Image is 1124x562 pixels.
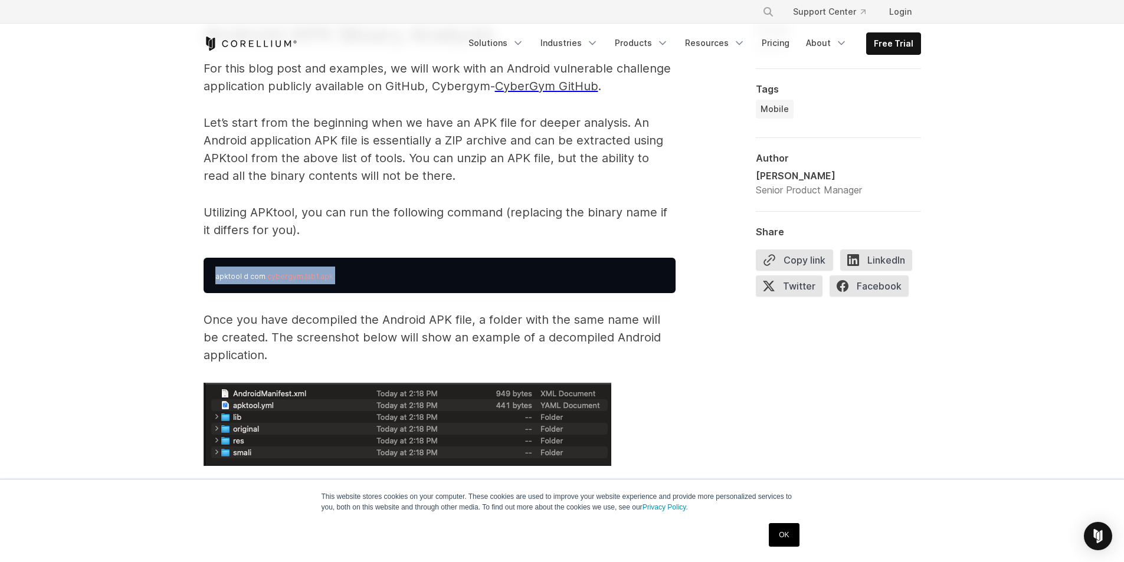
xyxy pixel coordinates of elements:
[756,83,921,95] div: Tags
[495,79,598,93] a: CyberGym GitHub
[204,60,676,95] p: For this blog post and examples, we will work with an Android vulnerable challenge application pu...
[761,103,789,115] span: Mobile
[756,275,830,301] a: Twitter
[867,33,920,54] a: Free Trial
[880,1,921,22] a: Login
[769,523,799,547] a: OK
[266,272,333,281] span: .cybergym.lab1.apk
[678,32,752,54] a: Resources
[756,100,794,119] a: Mobile
[204,114,676,185] p: Let’s start from the beginning when we have an APK file for deeper analysis. An Android applicati...
[322,491,803,512] p: This website stores cookies on your computer. These cookies are used to improve your website expe...
[748,1,921,22] div: Navigation Menu
[840,249,919,275] a: LinkedIn
[758,1,779,22] button: Search
[755,32,797,54] a: Pricing
[840,249,912,271] span: LinkedIn
[215,272,266,281] span: apktool d com
[461,32,531,54] a: Solutions
[204,311,676,364] p: Once you have decompiled the Android APK file, a folder with the same name will be created. The s...
[756,183,862,197] div: Senior Product Manager
[830,275,916,301] a: Facebook
[204,203,676,239] p: Utilizing APKtool, you can run the following command (replacing the binary name if it differs for...
[533,32,605,54] a: Industries
[756,249,833,271] button: Copy link
[204,37,297,51] a: Corellium Home
[204,383,611,466] img: Example of a decompiled android application.
[1084,522,1112,550] div: Open Intercom Messenger
[756,275,822,297] span: Twitter
[608,32,676,54] a: Products
[799,32,854,54] a: About
[756,152,921,164] div: Author
[643,503,688,511] a: Privacy Policy.
[830,275,909,297] span: Facebook
[756,226,921,238] div: Share
[784,1,875,22] a: Support Center
[461,32,921,55] div: Navigation Menu
[756,169,862,183] div: [PERSON_NAME]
